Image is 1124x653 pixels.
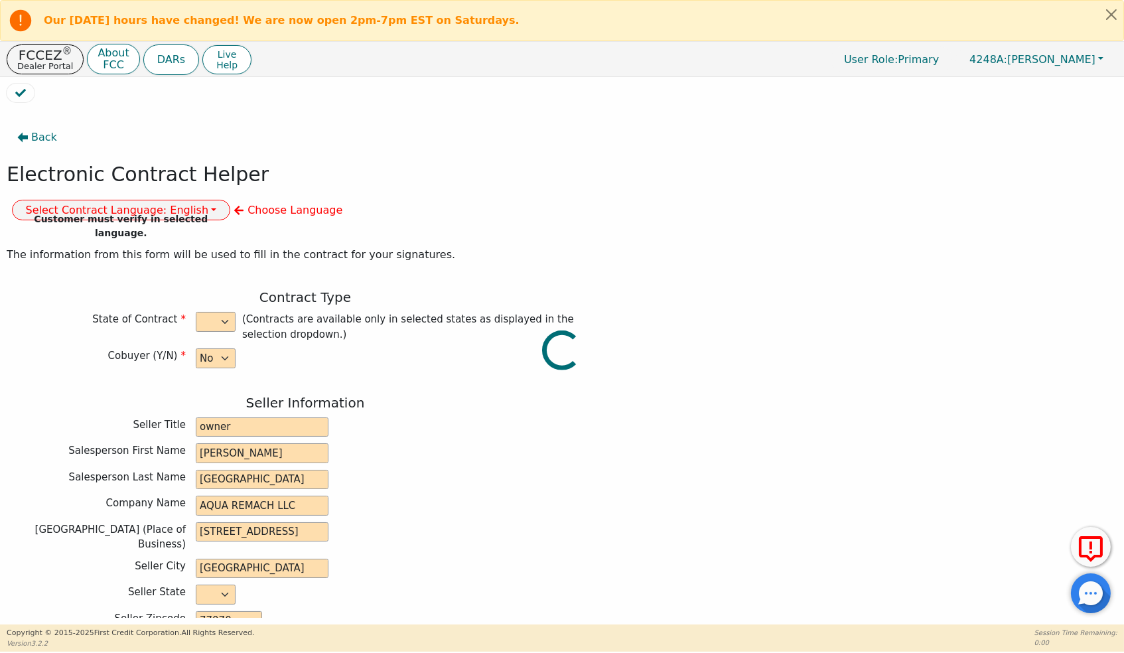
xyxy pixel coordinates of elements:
button: AboutFCC [87,44,139,75]
p: Primary [831,46,952,72]
button: LiveHelp [202,45,251,74]
p: About [98,48,129,58]
sup: ® [62,45,72,57]
p: Copyright © 2015- 2025 First Credit Corporation. [7,628,254,639]
span: All Rights Reserved. [181,628,254,637]
p: 0:00 [1034,638,1117,648]
button: FCCEZ®Dealer Portal [7,44,84,74]
button: 4248A:[PERSON_NAME] [955,49,1117,70]
span: Help [216,60,238,70]
span: [PERSON_NAME] [969,53,1095,66]
a: User Role:Primary [831,46,952,72]
span: Live [216,49,238,60]
button: DARs [143,44,199,75]
p: FCCEZ [17,48,73,62]
b: Our [DATE] hours have changed! We are now open 2pm-7pm EST on Saturdays. [44,14,520,27]
button: Report Error to FCC [1071,527,1111,567]
span: User Role : [844,53,898,66]
p: Session Time Remaining: [1034,628,1117,638]
p: Version 3.2.2 [7,638,254,648]
p: FCC [98,60,129,70]
span: 4248A: [969,53,1007,66]
button: Close alert [1099,1,1123,28]
p: Dealer Portal [17,62,73,70]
